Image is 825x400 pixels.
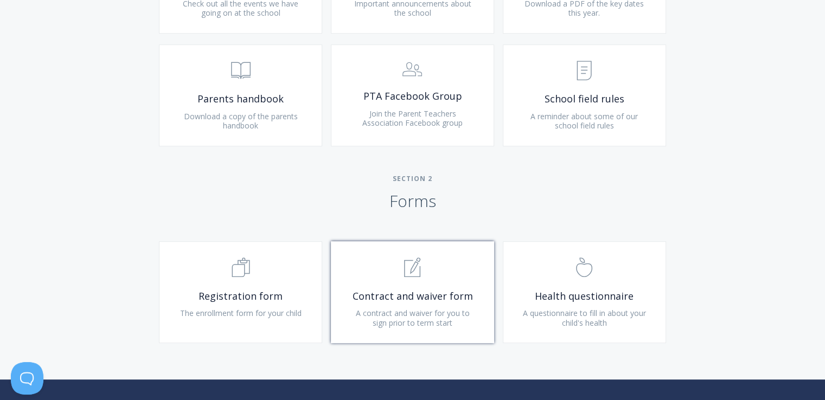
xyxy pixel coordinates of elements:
[176,290,305,302] span: Registration form
[362,108,463,128] span: Join the Parent Teachers Association Facebook group
[184,111,298,131] span: Download a copy of the parents handbook
[331,44,494,146] a: PTA Facebook Group Join the Parent Teachers Association Facebook group
[523,308,646,328] span: A questionnaire to fill in about your child's health
[348,90,477,102] span: PTA Facebook Group
[331,241,494,343] a: Contract and waiver form A contract and waiver for you to sign prior to term start
[503,44,666,146] a: School field rules A reminder about some of our school field rules
[355,308,469,328] span: A contract and waiver for you to sign prior to term start
[176,93,305,105] span: Parents handbook
[180,308,302,318] span: The enrollment form for your child
[159,241,322,343] a: Registration form The enrollment form for your child
[11,362,43,395] iframe: Toggle Customer Support
[520,93,649,105] span: School field rules
[530,111,638,131] span: A reminder about some of our school field rules
[348,290,477,302] span: Contract and waiver form
[503,241,666,343] a: Health questionnaire A questionnaire to fill in about your child's health
[159,44,322,146] a: Parents handbook Download a copy of the parents handbook
[520,290,649,302] span: Health questionnaire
